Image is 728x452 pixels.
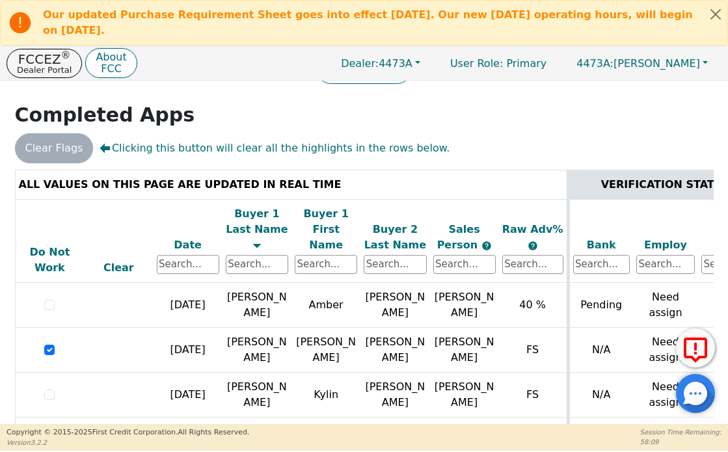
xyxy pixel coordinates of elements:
input: Search... [573,255,630,274]
p: Session Time Remaining: [640,427,721,437]
td: [PERSON_NAME] [222,372,291,417]
sup: ® [61,49,71,61]
span: Dealer: [341,57,379,70]
td: Pending [568,282,633,327]
span: Sales Person [437,223,481,251]
b: Our updated Purchase Requirement Sheet goes into effect [DATE]. Our new [DATE] operating hours, w... [43,8,693,36]
span: 40 % [519,299,546,311]
span: FS [526,388,539,401]
button: 4473A:[PERSON_NAME] [563,53,721,73]
td: Need assign [633,282,698,327]
p: Primary [437,51,559,76]
p: Copyright © 2015- 2025 First Credit Corporation. [7,427,249,438]
span: 4473A: [576,57,613,70]
td: [PERSON_NAME] [360,372,429,417]
span: Clicking this button will clear all the highlights in the rows below. [100,140,450,156]
button: FCCEZ®Dealer Portal [7,49,82,78]
button: Report Error to FCC [676,328,715,367]
p: About [96,52,126,62]
span: User Role : [450,57,503,70]
td: Need assign [633,327,698,372]
p: FCC [96,64,126,74]
div: Buyer 1 Last Name [226,206,288,253]
button: Close alert [704,1,727,27]
input: Search... [157,255,219,274]
div: Buyer 2 Last Name [364,222,426,253]
input: Search... [295,255,357,274]
td: Amber [291,282,360,327]
td: [DATE] [154,372,222,417]
div: Date [157,237,219,253]
span: All Rights Reserved. [178,428,249,436]
a: User Role: Primary [437,51,559,76]
td: [DATE] [154,282,222,327]
td: [PERSON_NAME] [360,327,429,372]
p: 58:09 [640,437,721,447]
input: Search... [502,255,563,274]
p: Version 3.2.2 [7,438,249,447]
td: N/A [568,372,633,417]
td: [PERSON_NAME] [291,327,360,372]
div: Buyer 1 First Name [295,206,357,253]
span: [PERSON_NAME] [576,57,700,70]
span: [PERSON_NAME] [435,291,494,319]
button: Dealer:4473A [327,53,434,73]
td: Kylin [291,372,360,417]
span: 4473A [341,57,412,70]
td: [DATE] [154,327,222,372]
td: [PERSON_NAME] [222,327,291,372]
strong: Completed Apps [15,103,195,126]
span: [PERSON_NAME] [435,380,494,408]
input: Search... [636,255,695,274]
p: FCCEZ [17,53,72,66]
div: Clear [87,260,150,276]
td: N/A [568,327,633,372]
button: AboutFCC [85,48,137,79]
td: [PERSON_NAME] [222,282,291,327]
div: ALL VALUES ON THIS PAGE ARE UPDATED IN REAL TIME [19,177,563,193]
input: Search... [226,255,288,274]
p: Dealer Portal [17,66,72,74]
span: [PERSON_NAME] [435,336,494,364]
div: Bank [573,237,630,253]
input: Search... [433,255,496,274]
td: Need assign [633,372,698,417]
span: FS [526,343,539,356]
span: Raw Adv% [502,223,563,235]
div: Do Not Work [19,245,81,276]
input: Search... [364,255,426,274]
td: [PERSON_NAME] [360,282,429,327]
div: Employ [636,237,695,253]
